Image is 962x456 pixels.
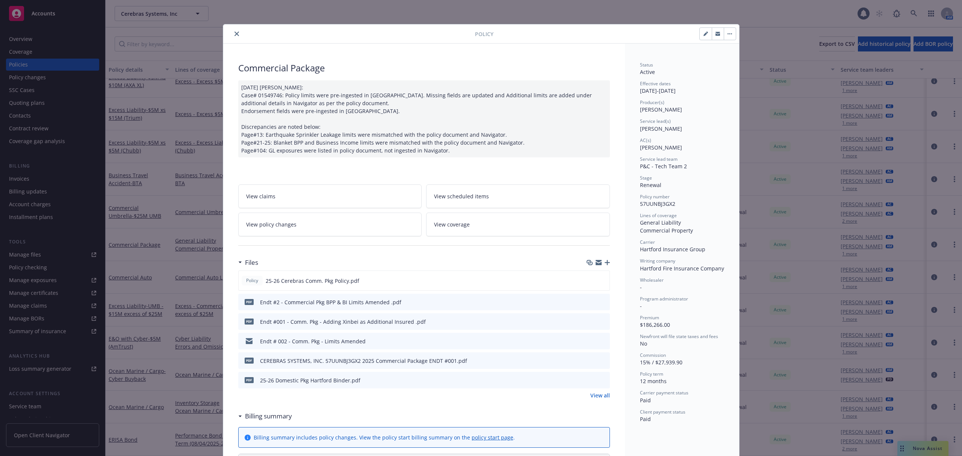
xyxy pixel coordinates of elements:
[260,337,366,345] div: Endt # 002 - Comm. Pkg - Limits Amended
[640,284,642,291] span: -
[640,321,670,328] span: $186,266.00
[640,99,664,106] span: Producer(s)
[640,212,677,219] span: Lines of coverage
[640,340,647,347] span: No
[245,277,260,284] span: Policy
[640,258,675,264] span: Writing company
[640,390,688,396] span: Carrier payment status
[426,213,610,236] a: View coverage
[640,163,687,170] span: P&C - Tech Team 2
[588,318,594,326] button: download file
[640,144,682,151] span: [PERSON_NAME]
[475,30,493,38] span: Policy
[245,299,254,305] span: pdf
[472,434,513,441] a: policy start page
[640,118,671,124] span: Service lead(s)
[600,277,607,285] button: preview file
[238,411,292,421] div: Billing summary
[640,265,724,272] span: Hartford Fire Insurance Company
[640,352,666,358] span: Commission
[640,359,682,366] span: 15% / $27,939.90
[640,219,724,226] div: General Liability
[590,391,610,399] a: View all
[640,397,651,404] span: Paid
[266,277,359,285] span: 25-26 Cerebras Comm. Pkg Policy.pdf
[588,337,594,345] button: download file
[245,411,292,421] h3: Billing summary
[640,409,685,415] span: Client payment status
[600,318,607,326] button: preview file
[232,29,241,38] button: close
[640,156,678,162] span: Service lead team
[245,377,254,383] span: pdf
[238,62,610,74] div: Commercial Package
[640,200,675,207] span: 57UUNBJ3GX2
[434,220,470,228] span: View coverage
[640,137,651,143] span: AC(s)
[640,277,664,283] span: Wholesaler
[640,371,663,377] span: Policy term
[640,296,688,302] span: Program administrator
[640,62,653,68] span: Status
[640,333,718,340] span: Newfront will file state taxes and fees
[640,377,667,385] span: 12 months
[246,220,296,228] span: View policy changes
[245,319,254,324] span: pdf
[640,80,724,95] div: [DATE] - [DATE]
[640,226,724,234] div: Commercial Property
[238,258,258,267] div: Files
[640,302,642,310] span: -
[588,357,594,365] button: download file
[238,184,422,208] a: View claims
[600,357,607,365] button: preview file
[640,125,682,132] span: [PERSON_NAME]
[238,80,610,157] div: [DATE] [PERSON_NAME]: Case# 01549746: Policy limits were pre-ingested in [GEOGRAPHIC_DATA]. Missi...
[640,239,655,245] span: Carrier
[640,80,671,87] span: Effective dates
[434,192,489,200] span: View scheduled items
[640,314,659,321] span: Premium
[640,181,661,189] span: Renewal
[245,358,254,363] span: pdf
[640,193,670,200] span: Policy number
[640,106,682,113] span: [PERSON_NAME]
[254,433,515,441] div: Billing summary includes policy changes. View the policy start billing summary on the .
[600,337,607,345] button: preview file
[588,277,594,285] button: download file
[260,376,360,384] div: 25-26 Domestic Pkg Hartford Binder.pdf
[246,192,275,200] span: View claims
[640,68,655,75] span: Active
[260,357,467,365] div: CEREBRAS SYSTEMS, INC. 57UUNBJ3GX2 2025 Commercial Package ENDT #001.pdf
[640,175,652,181] span: Stage
[260,318,426,326] div: Endt #001 - Comm. Pkg - Adding Xinbei as Additional Insured .pdf
[238,213,422,236] a: View policy changes
[588,298,594,306] button: download file
[600,376,607,384] button: preview file
[640,246,705,253] span: Hartford Insurance Group
[600,298,607,306] button: preview file
[426,184,610,208] a: View scheduled items
[640,415,651,423] span: Paid
[588,376,594,384] button: download file
[245,258,258,267] h3: Files
[260,298,401,306] div: Endt #2 - Commercial Pkg BPP & BI Limits Amended .pdf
